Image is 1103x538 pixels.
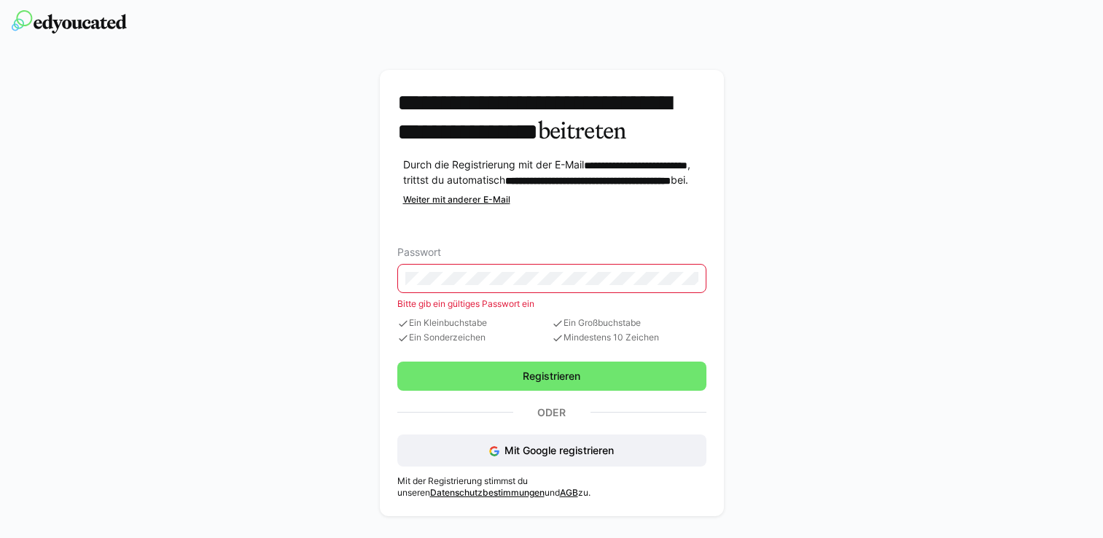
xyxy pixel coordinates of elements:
span: Registrieren [521,369,582,383]
span: Passwort [397,246,441,258]
span: Ein Sonderzeichen [397,332,552,344]
p: Durch die Registrierung mit der E-Mail , trittst du automatisch bei. [403,157,706,188]
h3: beitreten [397,87,706,146]
p: Oder [513,402,591,423]
span: Mit Google registrieren [504,444,614,456]
button: Mit Google registrieren [397,434,706,467]
span: Ein Kleinbuchstabe [397,318,552,330]
button: Registrieren [397,362,706,391]
span: Mindestens 10 Zeichen [552,332,706,344]
span: Ein Großbuchstabe [552,318,706,330]
img: edyoucated [12,10,127,34]
span: Bitte gib ein gültiges Passwort ein [397,298,534,309]
a: Datenschutzbestimmungen [430,487,545,498]
div: Weiter mit anderer E-Mail [403,194,706,206]
p: Mit der Registrierung stimmst du unseren und zu. [397,475,706,499]
a: AGB [560,487,578,498]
